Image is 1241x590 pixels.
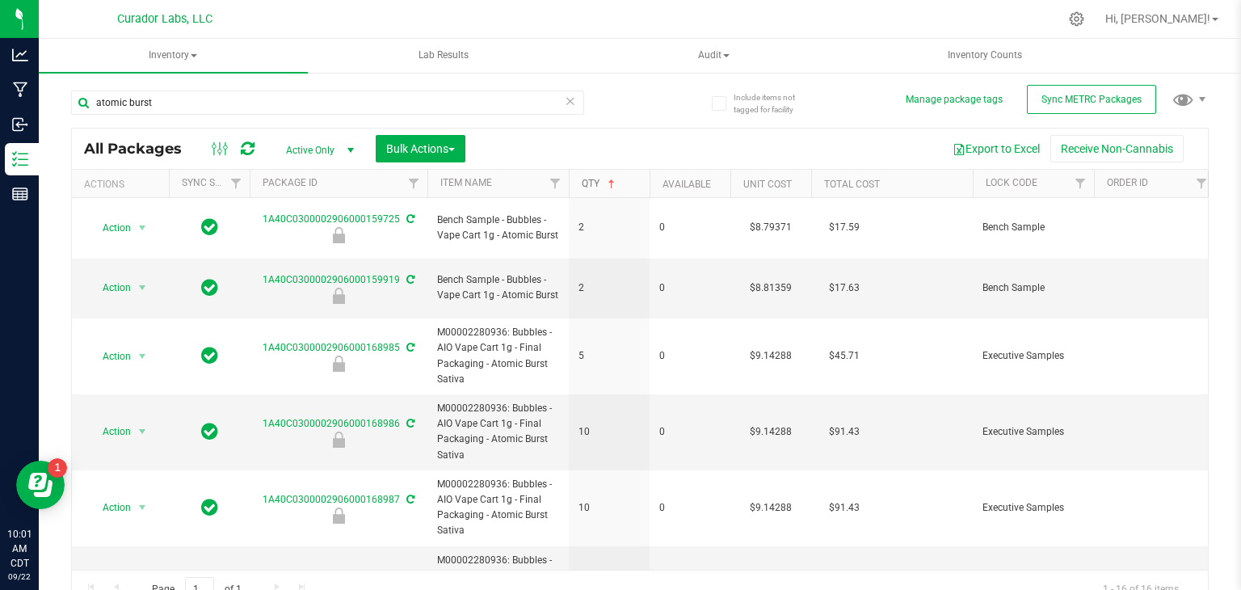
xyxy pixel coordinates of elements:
span: Sync from Compliance System [404,213,414,225]
inline-svg: Inventory [12,151,28,167]
td: $9.14288 [730,318,811,394]
span: Action [88,496,132,519]
span: select [133,276,153,299]
span: In Sync [201,420,218,443]
inline-svg: Manufacturing [12,82,28,98]
a: Lock Code [986,177,1037,188]
span: Sync from Compliance System [404,418,414,429]
span: Bench Sample - Bubbles - Vape Cart 1g - Atomic Burst [437,213,559,243]
td: $9.14288 [730,470,811,546]
a: 1A40C0300002906000168986 [263,418,400,429]
span: 2 [578,220,640,235]
span: Sync from Compliance System [404,274,414,285]
inline-svg: Inbound [12,116,28,133]
span: Bench Sample - Bubbles - Vape Cart 1g - Atomic Burst [437,272,559,303]
inline-svg: Reports [12,186,28,202]
p: 10:01 AM CDT [7,527,32,571]
span: 0 [659,280,721,296]
span: Executive Samples [982,500,1084,516]
td: $8.81359 [730,259,811,319]
a: Filter [542,170,569,197]
button: Bulk Actions [376,135,465,162]
span: Executive Samples [982,348,1084,364]
span: Lab Results [397,48,490,62]
span: Inventory Counts [926,48,1044,62]
a: Inventory Counts [850,39,1119,73]
div: Manage settings [1066,11,1087,27]
div: Executive Samples [247,508,430,524]
span: M00002280936: Bubbles - AIO Vape Cart 1g - Final Packaging - Atomic Burst Sativa [437,401,559,463]
a: 1A40C0300002906000159919 [263,274,400,285]
a: Available [663,179,711,190]
div: Actions [84,179,162,190]
input: Search Package ID, Item Name, SKU, Lot or Part Number... [71,91,584,115]
span: In Sync [201,276,218,299]
span: $17.63 [821,276,868,300]
a: Inventory [39,39,308,73]
div: Executive Samples [247,432,430,448]
span: $91.43 [821,420,868,444]
span: $91.43 [821,496,868,520]
span: 10 [578,424,640,440]
span: In Sync [201,216,218,238]
a: Sync Status [182,177,244,188]
span: 2 [578,280,640,296]
a: Lab Results [309,39,578,73]
span: $17.59 [821,216,868,239]
iframe: Resource center unread badge [48,458,67,478]
inline-svg: Analytics [12,47,28,63]
span: Executive Samples [982,424,1084,440]
span: Sync from Compliance System [404,494,414,505]
span: In Sync [201,344,218,367]
span: 0 [659,424,721,440]
a: Unit Cost [743,179,792,190]
span: select [133,217,153,239]
div: Executive Samples [247,356,430,372]
span: Sync from Compliance System [404,342,414,353]
a: 1A40C0300002906000168985 [263,342,400,353]
span: 5 [578,348,640,364]
span: Action [88,276,132,299]
div: Bench Sample [247,288,430,304]
span: Sync METRC Packages [1041,94,1142,105]
td: $9.14288 [730,394,811,470]
span: 10 [578,500,640,516]
span: 0 [659,220,721,235]
button: Manage package tags [906,93,1003,107]
span: Bench Sample [982,220,1084,235]
span: M00002280936: Bubbles - AIO Vape Cart 1g - Final Packaging - Atomic Burst Sativa [437,477,559,539]
span: M00002280936: Bubbles - AIO Vape Cart 1g - Final Packaging - Atomic Burst Sativa [437,325,559,387]
span: In Sync [201,496,218,519]
p: 09/22 [7,571,32,583]
span: Audit [581,40,848,72]
span: Bench Sample [982,280,1084,296]
span: $45.71 [821,344,868,368]
td: $8.79371 [730,198,811,259]
a: Qty [582,178,618,189]
a: Filter [1188,170,1215,197]
a: Filter [1067,170,1094,197]
span: Curador Labs, LLC [117,12,212,26]
a: Item Name [440,177,492,188]
a: Filter [223,170,250,197]
iframe: Resource center [16,461,65,509]
a: Audit [580,39,849,73]
span: 0 [659,500,721,516]
span: Include items not tagged for facility [734,91,814,116]
button: Receive Non-Cannabis [1050,135,1184,162]
a: Total Cost [824,179,880,190]
a: Filter [401,170,427,197]
span: Action [88,345,132,368]
span: select [133,496,153,519]
span: Action [88,217,132,239]
button: Export to Excel [942,135,1050,162]
a: Package ID [263,177,318,188]
span: Hi, [PERSON_NAME]! [1105,12,1210,25]
span: select [133,420,153,443]
span: select [133,345,153,368]
span: Clear [565,91,576,112]
div: Bench Sample [247,227,430,243]
a: 1A40C0300002906000159725 [263,213,400,225]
